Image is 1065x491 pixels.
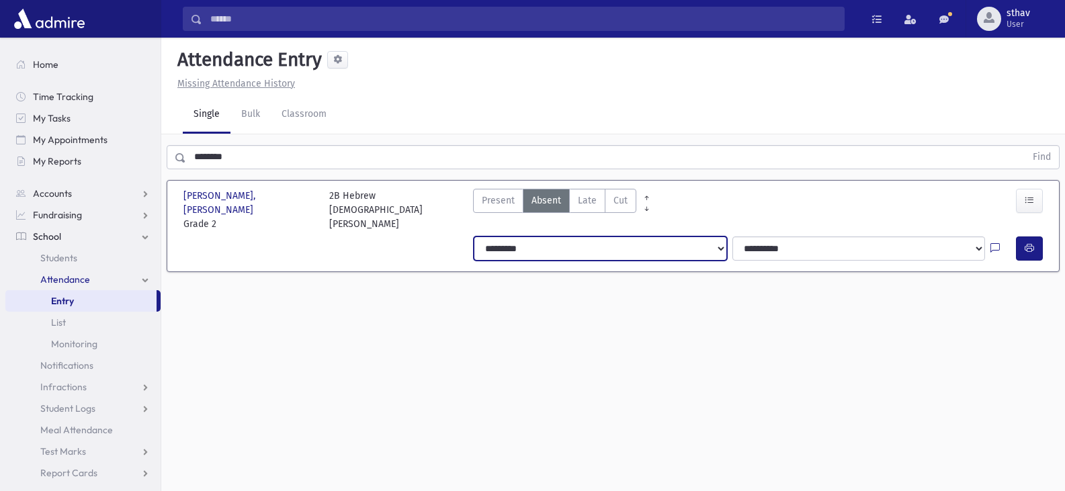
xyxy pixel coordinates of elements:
[1025,146,1059,169] button: Find
[5,376,161,398] a: Infractions
[40,381,87,393] span: Infractions
[172,48,322,71] h5: Attendance Entry
[40,445,86,457] span: Test Marks
[5,86,161,107] a: Time Tracking
[578,193,597,208] span: Late
[40,467,97,479] span: Report Cards
[5,183,161,204] a: Accounts
[33,230,61,242] span: School
[5,312,161,333] a: List
[5,333,161,355] a: Monitoring
[1007,8,1030,19] span: sthav
[5,204,161,226] a: Fundraising
[33,134,108,146] span: My Appointments
[5,107,161,129] a: My Tasks
[40,359,93,371] span: Notifications
[33,187,72,199] span: Accounts
[1007,19,1030,30] span: User
[40,252,77,264] span: Students
[177,78,295,89] u: Missing Attendance History
[5,226,161,247] a: School
[51,338,97,350] span: Monitoring
[329,189,462,231] div: 2B Hebrew [DEMOGRAPHIC_DATA][PERSON_NAME]
[33,58,58,71] span: Home
[473,189,636,231] div: AttTypes
[183,189,316,217] span: [PERSON_NAME], [PERSON_NAME]
[172,78,295,89] a: Missing Attendance History
[5,290,157,312] a: Entry
[5,247,161,269] a: Students
[5,269,161,290] a: Attendance
[33,91,93,103] span: Time Tracking
[5,419,161,441] a: Meal Attendance
[5,462,161,484] a: Report Cards
[613,193,628,208] span: Cut
[5,398,161,419] a: Student Logs
[482,193,515,208] span: Present
[531,193,561,208] span: Absent
[33,209,82,221] span: Fundraising
[5,355,161,376] a: Notifications
[40,402,95,414] span: Student Logs
[33,155,81,167] span: My Reports
[183,96,230,134] a: Single
[5,441,161,462] a: Test Marks
[33,112,71,124] span: My Tasks
[40,273,90,285] span: Attendance
[51,295,74,307] span: Entry
[51,316,66,328] span: List
[5,54,161,75] a: Home
[202,7,844,31] input: Search
[40,424,113,436] span: Meal Attendance
[5,129,161,150] a: My Appointments
[230,96,271,134] a: Bulk
[5,150,161,172] a: My Reports
[183,217,316,231] span: Grade 2
[11,5,88,32] img: AdmirePro
[271,96,337,134] a: Classroom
